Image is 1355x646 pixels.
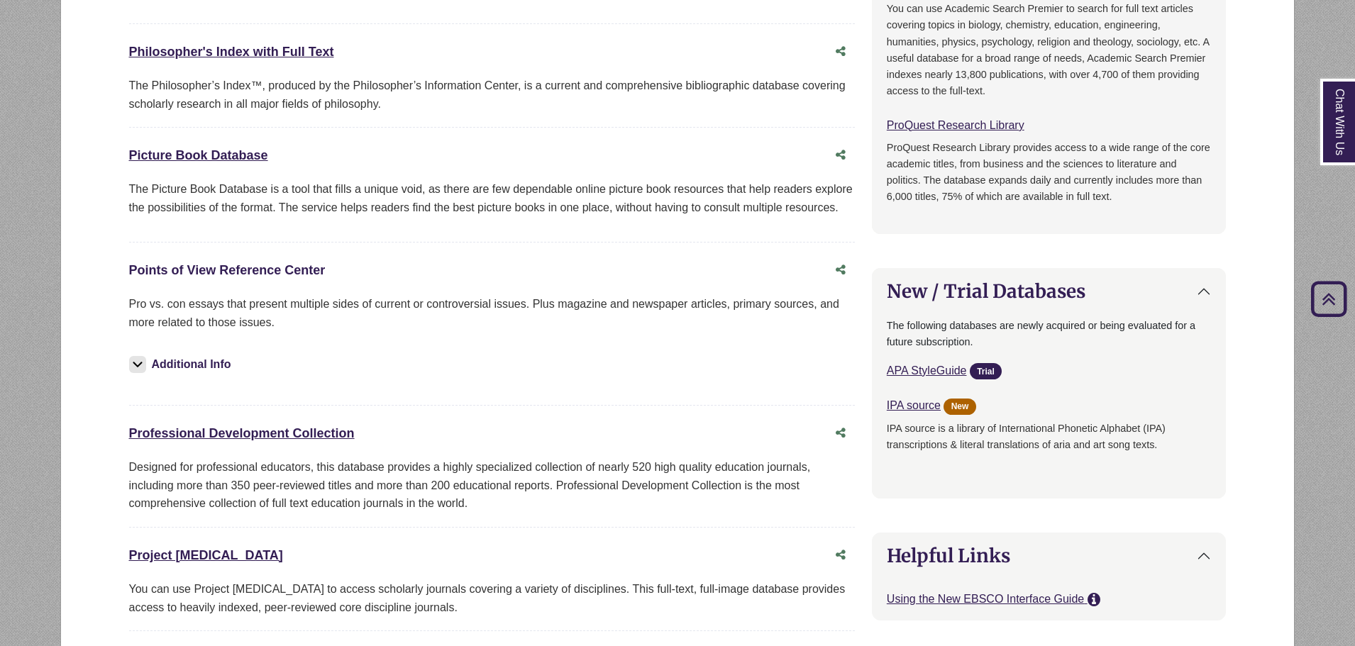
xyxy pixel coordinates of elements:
button: Share this database [826,142,855,169]
p: The Picture Book Database is a tool that fills a unique void, as there are few dependable online ... [129,180,855,216]
button: Share this database [826,542,855,569]
a: ProQuest Research Library [887,119,1024,131]
a: Project [MEDICAL_DATA] [129,548,283,562]
a: Using the New EBSCO Interface Guide [887,593,1088,605]
a: APA StyleGuide [887,364,967,377]
a: Points of View Reference Center [129,263,326,277]
p: You can use Academic Search Premier to search for full text articles covering topics in biology, ... [887,1,1212,99]
a: Philosopher's Index with Full Text [129,45,334,59]
div: The Philosopher’s Index™, produced by the Philosopher’s Information Center, is a current and comp... [129,77,855,113]
span: New [944,399,975,415]
a: Back to Top [1306,289,1351,308]
p: The following databases are newly acquired or being evaluated for a future subscription. [887,318,1212,350]
a: Professional Development Collection [129,426,355,440]
a: Picture Book Database [129,148,268,162]
div: You can use Project [MEDICAL_DATA] to access scholarly journals covering a variety of disciplines... [129,580,855,616]
button: Helpful Links [873,533,1226,578]
p: Pro vs. con essays that present multiple sides of current or controversial issues. Plus magazine ... [129,295,855,331]
span: Trial [970,363,1002,379]
button: Share this database [826,38,855,65]
button: New / Trial Databases [873,269,1226,313]
a: IPA source [887,399,941,411]
button: Share this database [826,257,855,284]
p: ProQuest Research Library provides access to a wide range of the core academic titles, from busin... [887,140,1212,205]
div: Designed for professional educators, this database provides a highly specialized collection of ne... [129,458,855,513]
button: Additional Info [129,355,236,374]
p: IPA source is a library of International Phonetic Alphabet (IPA) transcriptions & literal transla... [887,421,1212,469]
button: Share this database [826,420,855,447]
